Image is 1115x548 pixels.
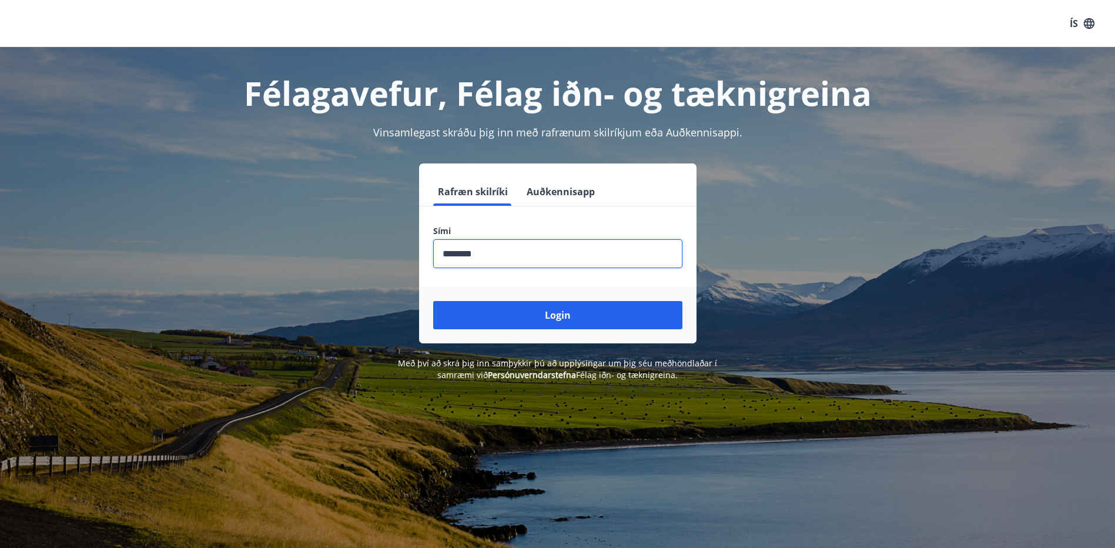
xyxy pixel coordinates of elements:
[1063,13,1101,34] button: ÍS
[373,125,742,139] span: Vinsamlegast skráðu þig inn með rafrænum skilríkjum eða Auðkennisappi.
[433,301,682,329] button: Login
[149,71,967,115] h1: Félagavefur, Félag iðn- og tæknigreina
[398,357,717,380] span: Með því að skrá þig inn samþykkir þú að upplýsingar um þig séu meðhöndlaðar í samræmi við Félag i...
[488,369,576,380] a: Persónuverndarstefna
[433,225,682,237] label: Sími
[522,178,600,206] button: Auðkennisapp
[433,178,513,206] button: Rafræn skilríki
